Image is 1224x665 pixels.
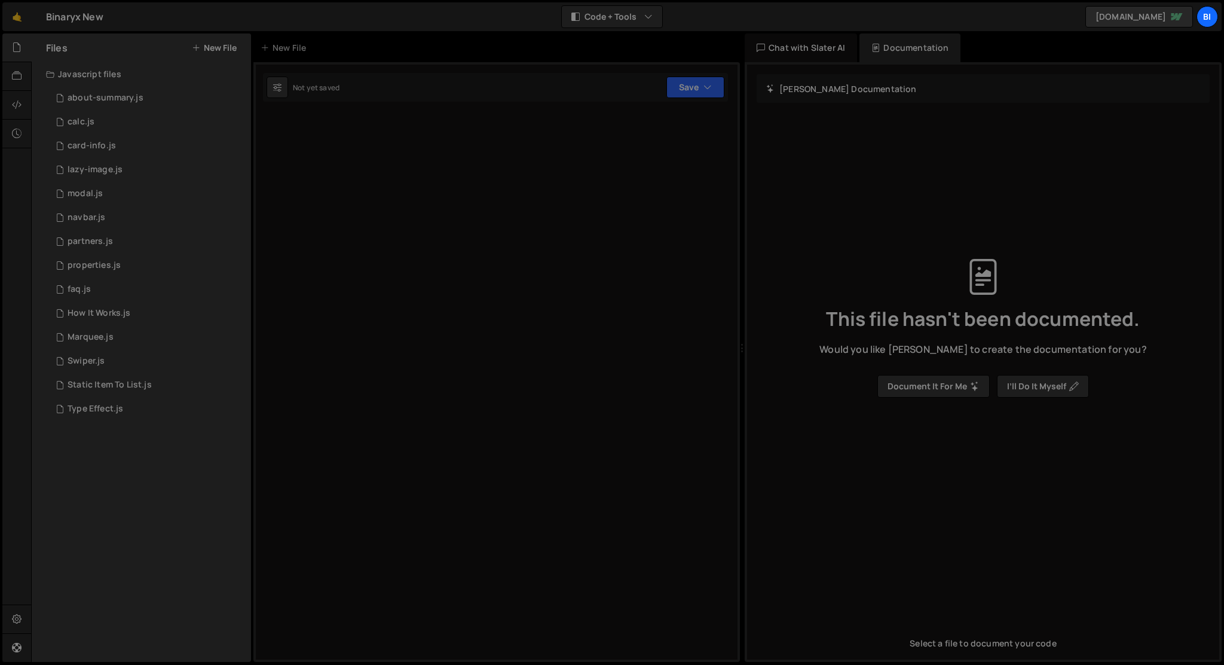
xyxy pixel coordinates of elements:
[68,308,130,319] div: How It Works.js
[68,117,94,127] div: calc.js
[46,230,251,254] div: 16013/45562.js
[46,301,251,325] div: 16013/43845.js
[745,33,857,62] div: Chat with Slater AI
[1085,6,1193,28] a: [DOMAIN_NAME]
[68,164,123,175] div: lazy-image.js
[68,260,121,271] div: properties.js
[997,375,1089,398] button: I’ll do it myself
[859,33,960,62] div: Documentation
[68,332,114,343] div: Marquee.js
[68,93,143,103] div: about-summary.js
[46,41,68,54] h2: Files
[1197,6,1218,28] a: Bi
[68,356,105,367] div: Swiper.js
[68,236,113,247] div: partners.js
[68,212,105,223] div: navbar.js
[2,2,32,31] a: 🤙
[68,404,123,414] div: Type Effect.js
[46,254,251,277] div: 16013/45453.js
[192,43,237,53] button: New File
[46,134,251,158] div: 16013/45455.js
[68,141,116,151] div: card-info.js
[826,309,1140,328] span: This file hasn't been documented.
[46,206,251,230] div: 16013/45590.js
[261,42,311,54] div: New File
[46,110,251,134] div: 16013/45436.js
[46,325,251,349] div: 16013/42868.js
[46,397,251,421] div: 16013/42871.js
[666,77,724,98] button: Save
[32,62,251,86] div: Javascript files
[293,83,339,93] div: Not yet saved
[68,284,91,295] div: faq.js
[46,86,251,110] div: 16013/45450.js
[819,343,1146,356] span: Would you like [PERSON_NAME] to create the documentation for you?
[46,10,103,24] div: Binaryx New
[766,83,917,94] h2: [PERSON_NAME] Documentation
[562,6,662,28] button: Code + Tools
[68,188,103,199] div: modal.js
[68,380,152,391] div: Static Item To List.js
[46,182,251,206] div: 16013/45594.js
[46,373,251,397] div: 16013/43335.js
[877,375,990,398] button: Document it for me
[46,277,251,301] div: 16013/45421.js
[46,349,251,373] div: 16013/43338.js
[46,158,251,182] div: 16013/45683.js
